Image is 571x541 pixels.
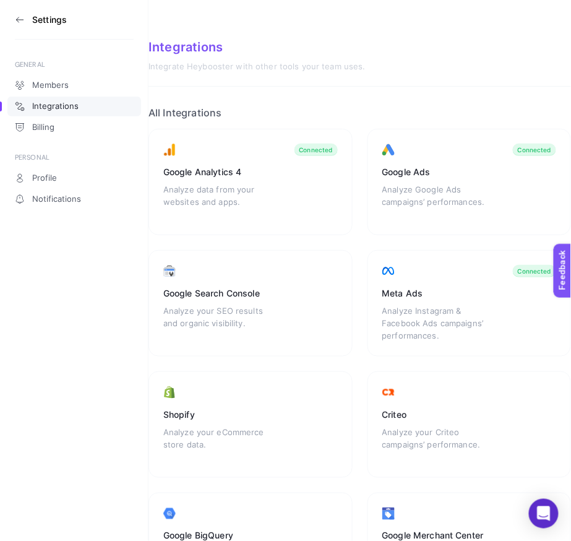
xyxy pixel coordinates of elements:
div: Google Ads [382,166,557,178]
h3: Settings [32,15,67,25]
span: Members [32,80,69,90]
div: Connected [299,146,333,154]
div: Criteo [382,409,557,421]
h2: All Integrations [148,106,571,119]
a: Billing [7,118,141,137]
div: Integrate Heybooster with other tools your team uses. [148,62,571,72]
div: GENERAL [15,59,134,69]
div: Shopify [163,409,338,421]
div: Analyze Instagram & Facebook Ads campaigns’ performances. [382,305,491,342]
span: Integrations [32,102,79,111]
span: Profile [32,173,57,183]
div: Connected [518,267,551,275]
a: Notifications [7,189,141,209]
div: Integrations [148,40,571,54]
div: Analyze Google Ads campaigns’ performances. [382,183,491,220]
a: Integrations [7,97,141,116]
a: Members [7,76,141,95]
div: Analyze data from your websites and apps. [163,183,272,220]
a: Profile [7,168,141,188]
div: Google Analytics 4 [163,166,338,178]
div: Google Search Console [163,287,338,300]
div: Open Intercom Messenger [529,499,559,529]
div: Analyze your SEO results and organic visibility. [163,305,272,342]
div: Connected [518,146,551,154]
div: Analyze your Criteo campaigns’ performance. [382,426,491,463]
span: Notifications [32,194,81,204]
div: Analyze your eCommerce store data. [163,426,272,463]
div: PERSONAL [15,152,134,162]
span: Feedback [7,4,47,14]
div: Meta Ads [382,287,557,300]
span: Billing [32,123,54,132]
